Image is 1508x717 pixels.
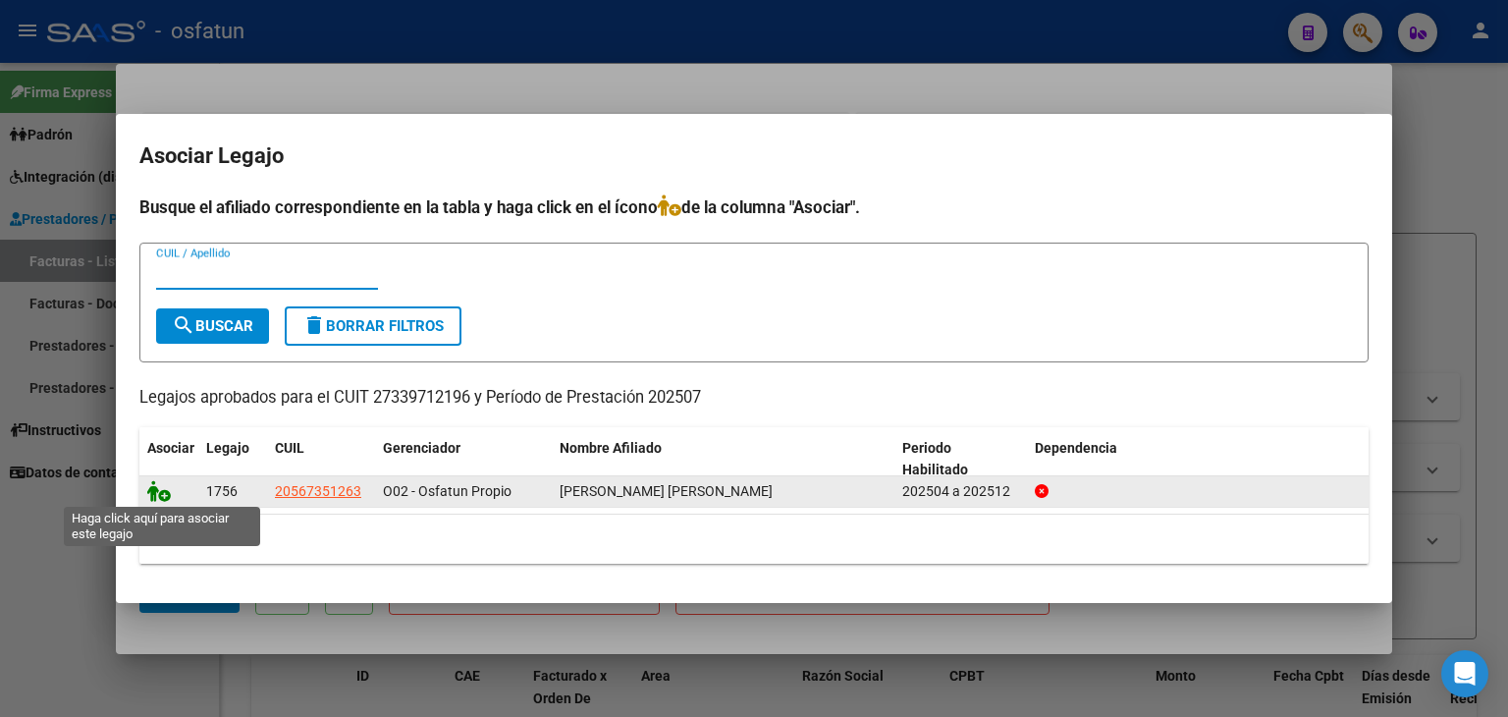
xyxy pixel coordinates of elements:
span: Dependencia [1035,440,1117,456]
span: Gerenciador [383,440,460,456]
mat-icon: search [172,313,195,337]
span: 20567351263 [275,483,361,499]
datatable-header-cell: Nombre Afiliado [552,427,894,492]
span: CUIL [275,440,304,456]
span: Nombre Afiliado [560,440,662,456]
datatable-header-cell: Periodo Habilitado [894,427,1027,492]
div: 202504 a 202512 [902,480,1019,503]
mat-icon: delete [302,313,326,337]
span: Asociar [147,440,194,456]
div: 1 registros [139,515,1369,564]
span: Buscar [172,317,253,335]
span: Legajo [206,440,249,456]
span: PAYERAS SANTINO FRANCHESCO GABRIEL [560,483,773,499]
datatable-header-cell: Dependencia [1027,427,1370,492]
h2: Asociar Legajo [139,138,1369,175]
h4: Busque el afiliado correspondiente en la tabla y haga click en el ícono de la columna "Asociar". [139,194,1369,220]
datatable-header-cell: Asociar [139,427,198,492]
span: O02 - Osfatun Propio [383,483,512,499]
span: 1756 [206,483,238,499]
p: Legajos aprobados para el CUIT 27339712196 y Período de Prestación 202507 [139,386,1369,411]
button: Buscar [156,308,269,344]
datatable-header-cell: CUIL [267,427,375,492]
div: Open Intercom Messenger [1441,650,1488,697]
datatable-header-cell: Gerenciador [375,427,552,492]
span: Borrar Filtros [302,317,444,335]
datatable-header-cell: Legajo [198,427,267,492]
button: Borrar Filtros [285,306,461,346]
span: Periodo Habilitado [902,440,968,478]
